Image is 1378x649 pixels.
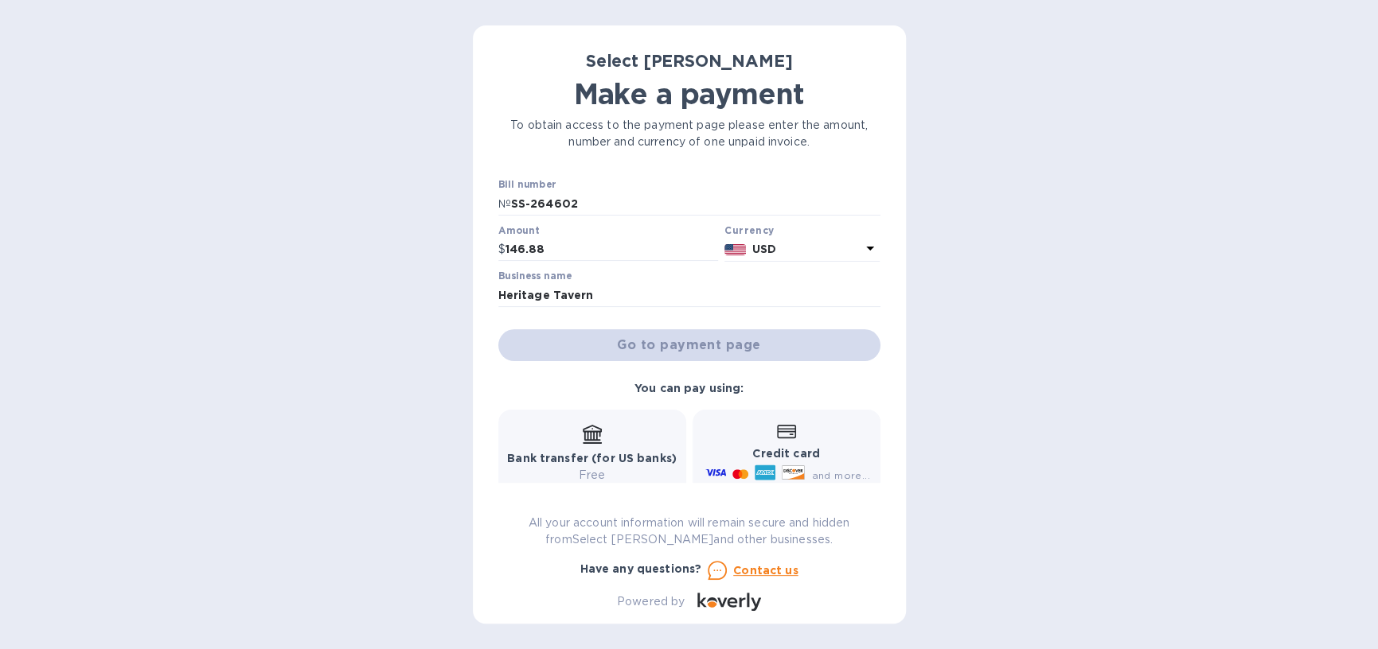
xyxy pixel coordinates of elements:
label: Bill number [498,181,556,190]
b: Have any questions? [580,562,702,575]
b: You can pay using: [634,382,744,394]
h1: Make a payment [498,77,880,111]
p: All your account information will remain secure and hidden from Select [PERSON_NAME] and other bu... [498,515,880,548]
p: $ [498,241,506,258]
input: Enter business name [498,283,880,307]
u: Contact us [733,564,798,577]
input: 0.00 [506,238,719,262]
b: Bank transfer (for US banks) [507,452,677,464]
b: Select [PERSON_NAME] [586,51,793,71]
label: Amount [498,226,539,235]
b: Credit card [752,447,819,460]
img: USD [724,244,746,255]
label: Business name [498,272,572,282]
p: Powered by [617,593,685,610]
p: Free [507,467,677,484]
input: Enter bill number [511,192,880,216]
p: № [498,196,511,212]
span: and more... [811,469,869,481]
p: To obtain access to the payment page please enter the amount, number and currency of one unpaid i... [498,117,880,150]
b: USD [752,243,776,255]
b: Currency [724,224,774,236]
